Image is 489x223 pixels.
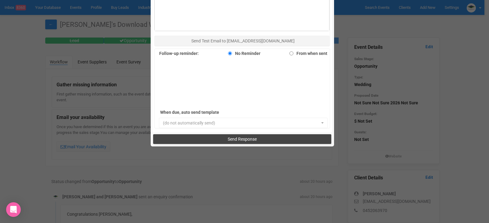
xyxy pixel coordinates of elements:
label: From when sent [286,49,327,58]
span: (do not automatically send) [163,120,320,126]
label: Follow-up reminder: [159,49,199,58]
label: No Reminder [225,49,260,58]
span: Send Response [228,137,257,142]
div: Open Intercom Messenger [6,202,21,217]
span: Send Test Email to [EMAIL_ADDRESS][DOMAIN_NAME] [191,38,295,43]
label: When due, auto send template [160,108,246,117]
